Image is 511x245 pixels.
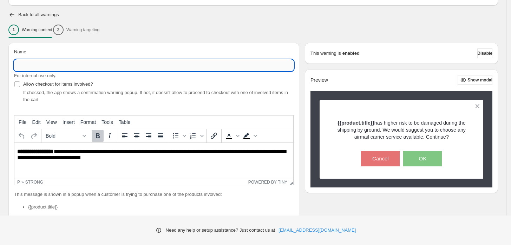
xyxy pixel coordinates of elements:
[143,130,155,142] button: Align right
[28,130,40,142] button: Redo
[23,81,93,87] span: Allow checkout for items involved?
[208,130,220,142] button: Insert/edit link
[8,22,52,37] button: 1Warning content
[14,143,293,179] iframe: Rich Text Area
[477,48,492,58] button: Disable
[46,119,57,125] span: View
[467,77,492,83] span: Show modal
[332,119,471,140] p: has higher risk to be damaged during the shipping by ground. We would suggest you to choose any a...
[92,130,104,142] button: Bold
[223,130,241,142] div: Text color
[18,12,59,18] h2: Back to all warnings
[310,77,328,83] h2: Preview
[63,119,75,125] span: Insert
[187,130,205,142] div: Numbered list
[170,130,187,142] div: Bullet list
[361,151,400,166] button: Cancel
[23,90,288,102] span: If checked, the app shows a confirmation warning popup. If not, it doesn't allow to proceed to ch...
[477,51,492,56] span: Disable
[16,130,28,142] button: Undo
[131,130,143,142] button: Align center
[241,130,258,142] div: Background color
[80,119,96,125] span: Format
[403,151,442,166] button: OK
[14,49,26,54] span: Name
[119,119,130,125] span: Table
[119,130,131,142] button: Align left
[248,180,288,185] a: Powered by Tiny
[338,120,374,126] strong: {{product.title}}
[46,133,80,139] span: Bold
[14,191,294,198] p: This message is shown in a popup when a customer is trying to purchase one of the products involved:
[22,27,52,33] p: Warning content
[310,50,341,57] p: This warning is
[14,73,56,78] span: For internal use only.
[279,227,356,234] a: [EMAIL_ADDRESS][DOMAIN_NAME]
[342,50,360,57] strong: enabled
[104,130,116,142] button: Italic
[155,130,166,142] button: Justify
[21,180,24,185] div: »
[458,75,492,85] button: Show modal
[17,180,20,185] div: p
[287,179,293,185] div: Resize
[32,119,41,125] span: Edit
[8,25,19,35] div: 1
[101,119,113,125] span: Tools
[25,180,43,185] div: strong
[19,119,27,125] span: File
[28,204,294,211] li: {{product.title}}
[43,130,89,142] button: Formats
